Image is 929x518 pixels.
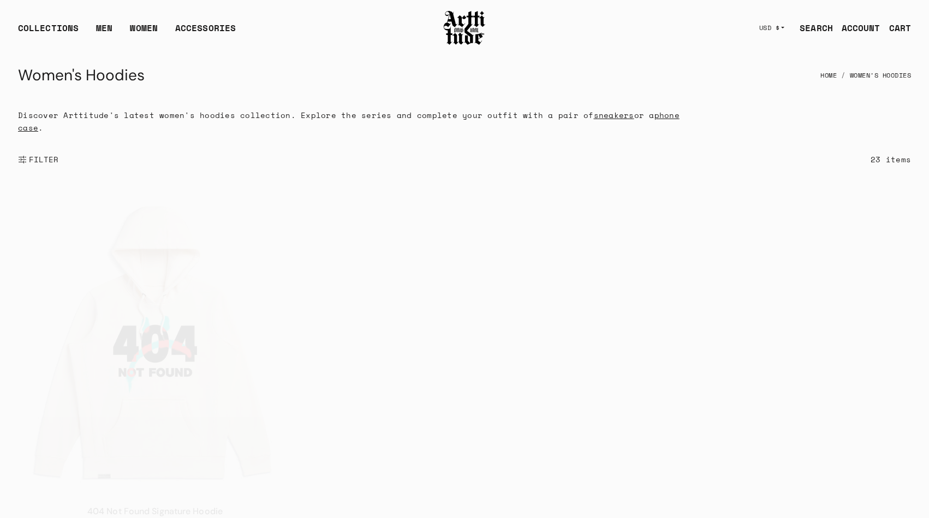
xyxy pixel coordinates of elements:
[9,21,245,43] ul: Main navigation
[791,17,833,39] a: SEARCH
[18,109,680,133] a: phone case
[87,505,223,517] a: 404 Not Found Signature Hoodie
[1,187,309,496] img: 404 Not Found Signature Hoodie
[96,21,112,43] a: MEN
[18,148,59,172] button: Show filters
[820,63,837,87] a: Home
[175,21,236,43] div: ACCESSORIES
[594,109,634,121] a: sneakers
[443,9,486,46] img: Arttitude
[18,109,682,134] p: Discover Arttitude's latest women's hoodies collection. Explore the series and complete your outf...
[130,21,158,43] a: WOMEN
[759,23,780,32] span: USD $
[18,62,145,89] h1: Women's Hoodies
[753,16,791,40] button: USD $
[18,21,79,43] div: COLLECTIONS
[889,21,911,34] div: CART
[880,17,911,39] a: Open cart
[871,153,911,166] div: 23 items
[27,154,59,165] span: FILTER
[833,17,880,39] a: ACCOUNT
[837,63,911,87] li: Women's Hoodies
